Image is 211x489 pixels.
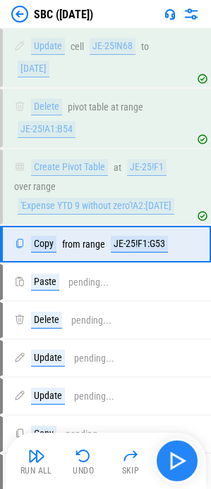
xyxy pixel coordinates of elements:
div: at [114,163,121,173]
div: Delete [31,99,62,115]
div: to [141,42,149,52]
button: Skip [108,444,153,478]
button: Undo [61,444,106,478]
img: Back [11,6,28,23]
div: pending... [74,353,114,364]
img: Run All [28,447,45,464]
div: pending... [74,391,114,402]
div: Update [31,350,65,367]
div: SBC ([DATE]) [34,8,93,21]
div: 'Expense YTD 9 without zero'!A2:[DATE] [18,198,174,215]
div: JE-25!F1 [127,159,167,176]
div: range [83,239,105,250]
div: over [14,182,31,192]
button: Run All [14,444,59,478]
div: Create Pivot Table [31,159,108,176]
div: Skip [122,466,140,475]
div: JE-25!A1:B54 [18,121,76,138]
div: JE-25!F1:G53 [111,236,168,253]
img: Main button [166,450,188,472]
div: from [62,239,80,250]
div: Delete [31,312,62,329]
div: pending... [68,277,109,288]
img: Support [164,8,176,20]
div: Update [31,38,65,55]
div: Update [31,388,65,405]
div: range [33,182,56,192]
div: range [121,102,143,113]
div: Undo [73,466,94,475]
div: Run All [20,466,52,475]
div: Paste [31,274,59,291]
div: JE-25!N68 [90,38,135,55]
img: Settings menu [183,6,200,23]
div: pending... [66,429,106,440]
div: pending... [71,315,111,326]
div: pivot table at [68,102,119,113]
div: Copy [31,426,56,443]
div: cell [71,42,84,52]
img: Skip [122,447,139,464]
div: [DATE] [18,61,49,77]
img: Undo [75,447,92,464]
div: Copy [31,236,56,253]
